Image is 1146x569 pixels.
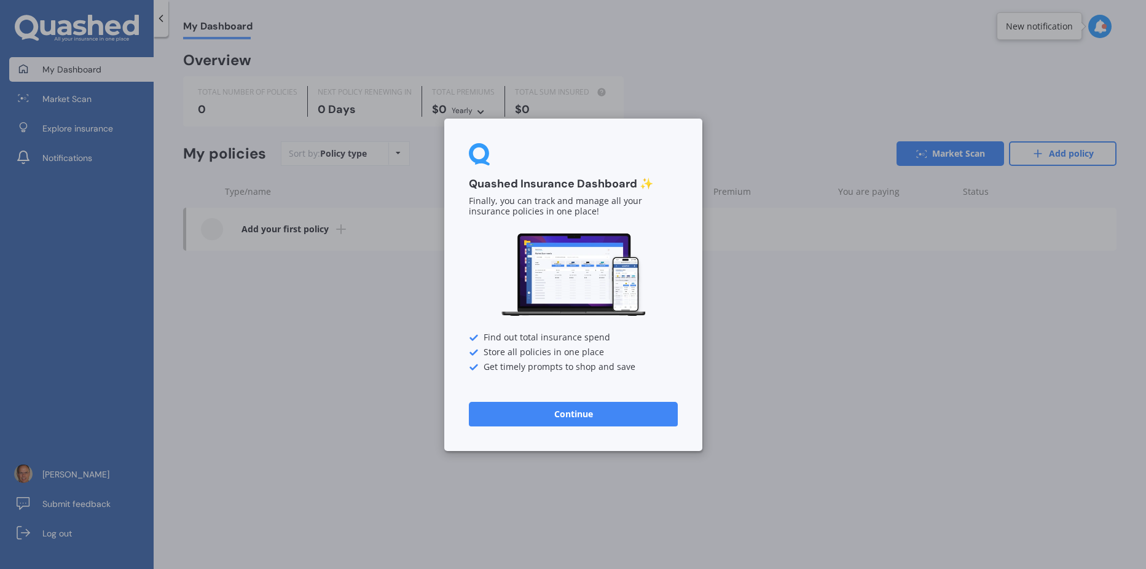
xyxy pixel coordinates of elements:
h3: Quashed Insurance Dashboard ✨ [469,177,678,191]
div: Find out total insurance spend [469,332,678,342]
button: Continue [469,401,678,426]
img: Dashboard [500,232,647,318]
div: Get timely prompts to shop and save [469,362,678,372]
div: Store all policies in one place [469,347,678,357]
p: Finally, you can track and manage all your insurance policies in one place! [469,196,678,217]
